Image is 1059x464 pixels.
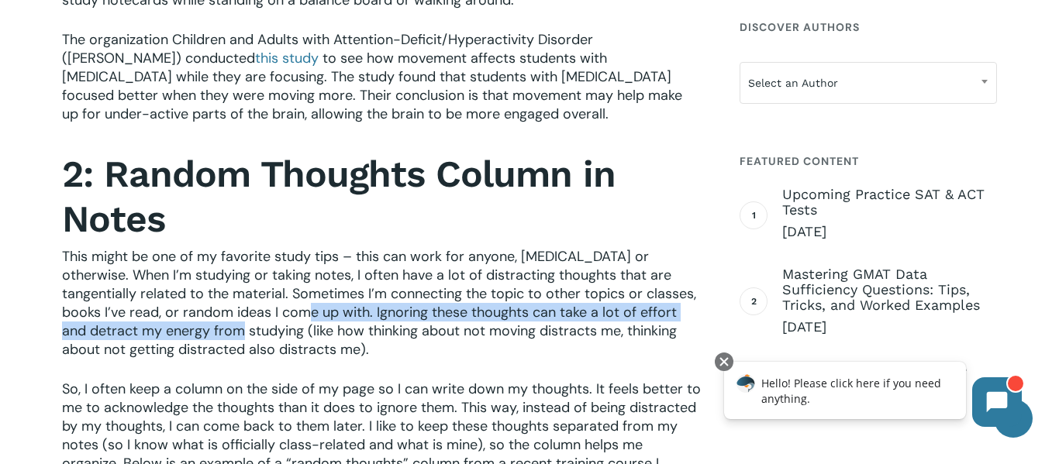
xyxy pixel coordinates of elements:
strong: 2: Random Thoughts Column in Notes [62,152,616,241]
h4: Featured Content [740,147,997,175]
span: [DATE] [782,222,997,241]
a: Upcoming Practice SAT & ACT Tests [DATE] [782,187,997,241]
span: Upcoming Practice SAT & ACT Tests [782,187,997,218]
a: Mastering GMAT Data Sufficiency Questions: Tips, Tricks, and Worked Examples [DATE] [782,266,997,336]
span: [DATE] [782,318,997,336]
h4: Discover Authors [740,13,997,41]
span: Mastering GMAT Data Sufficiency Questions: Tips, Tricks, and Worked Examples [782,266,997,313]
a: this study [255,49,319,67]
iframe: Chatbot [708,349,1037,442]
span: Select an Author [740,62,997,104]
span: This might be one of my favorite study tips – this can work for anyone, [MEDICAL_DATA] or otherwi... [62,247,696,359]
span: The organization Children and Adults with Attention-Deficit/Hyperactivity Disorder ([PERSON_NAME]... [62,30,593,67]
span: to see how movement affects students with [MEDICAL_DATA] while they are focusing. The study found... [62,49,682,123]
span: Select an Author [740,67,996,99]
